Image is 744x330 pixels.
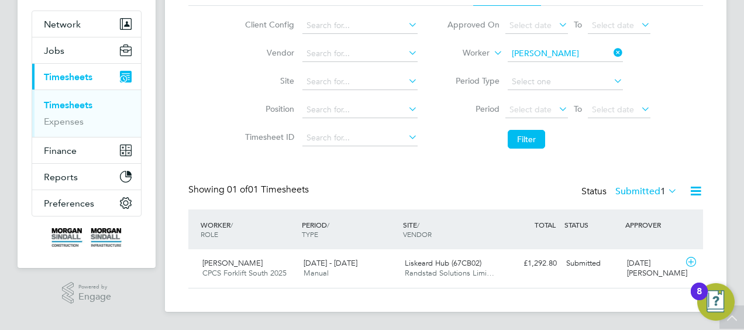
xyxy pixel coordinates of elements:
[660,185,666,197] span: 1
[62,282,112,304] a: Powered byEngage
[44,116,84,127] a: Expenses
[592,104,634,115] span: Select date
[405,268,494,278] span: Randstad Solutions Limi…
[570,101,585,116] span: To
[447,104,500,114] label: Period
[32,137,141,163] button: Finance
[302,74,418,90] input: Search for...
[44,198,94,209] span: Preferences
[535,220,556,229] span: TOTAL
[32,37,141,63] button: Jobs
[304,258,357,268] span: [DATE] - [DATE]
[447,75,500,86] label: Period Type
[188,184,311,196] div: Showing
[501,254,562,273] div: £1,292.80
[202,268,287,278] span: CPCS Forklift South 2025
[44,71,92,82] span: Timesheets
[32,90,141,137] div: Timesheets
[304,268,329,278] span: Manual
[44,19,81,30] span: Network
[44,171,78,183] span: Reports
[622,254,683,283] div: [DATE][PERSON_NAME]
[242,19,294,30] label: Client Config
[400,214,501,245] div: SITE
[615,185,677,197] label: Submitted
[405,258,481,268] span: Liskeard Hub (67CB02)
[302,102,418,118] input: Search for...
[562,214,622,235] div: STATUS
[32,64,141,90] button: Timesheets
[417,220,419,229] span: /
[242,104,294,114] label: Position
[697,291,702,307] div: 8
[44,45,64,56] span: Jobs
[78,282,111,292] span: Powered by
[242,47,294,58] label: Vendor
[302,46,418,62] input: Search for...
[508,130,545,149] button: Filter
[32,190,141,216] button: Preferences
[32,164,141,190] button: Reports
[562,254,622,273] div: Submitted
[437,47,490,59] label: Worker
[242,132,294,142] label: Timesheet ID
[509,20,552,30] span: Select date
[447,19,500,30] label: Approved On
[44,99,92,111] a: Timesheets
[592,20,634,30] span: Select date
[32,11,141,37] button: Network
[581,184,680,200] div: Status
[201,229,218,239] span: ROLE
[227,184,248,195] span: 01 of
[242,75,294,86] label: Site
[198,214,299,245] div: WORKER
[403,229,432,239] span: VENDOR
[227,184,309,195] span: 01 Timesheets
[570,17,585,32] span: To
[44,145,77,156] span: Finance
[51,228,122,247] img: morgansindall-logo-retina.png
[327,220,329,229] span: /
[302,229,318,239] span: TYPE
[230,220,233,229] span: /
[78,292,111,302] span: Engage
[509,104,552,115] span: Select date
[302,18,418,34] input: Search for...
[299,214,400,245] div: PERIOD
[32,228,142,247] a: Go to home page
[202,258,263,268] span: [PERSON_NAME]
[302,130,418,146] input: Search for...
[508,74,623,90] input: Select one
[508,46,623,62] input: Search for...
[622,214,683,235] div: APPROVER
[697,283,735,321] button: Open Resource Center, 8 new notifications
